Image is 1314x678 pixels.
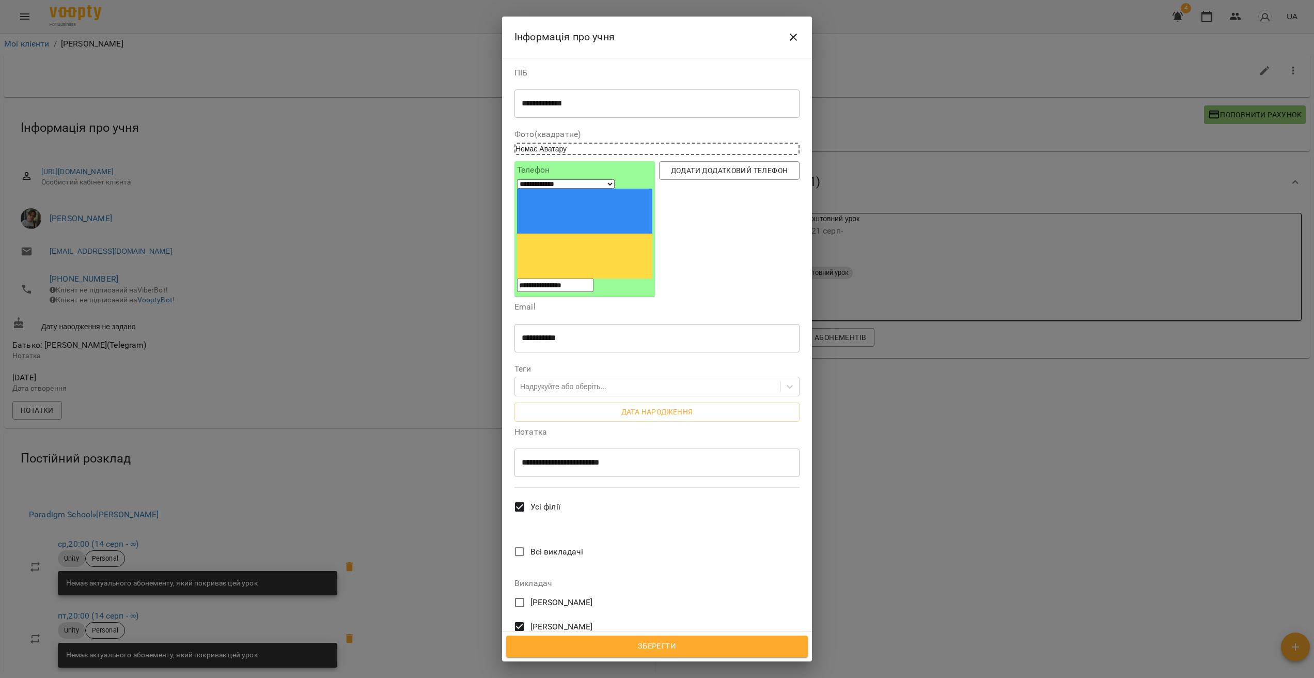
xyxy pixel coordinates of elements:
[667,164,791,177] span: Додати додатковий телефон
[514,428,800,436] label: Нотатка
[514,303,800,311] label: Email
[514,403,800,421] button: Дата народження
[530,596,593,609] span: [PERSON_NAME]
[518,640,796,653] span: Зберегти
[514,579,800,588] label: Викладач
[506,636,808,657] button: Зберегти
[530,621,593,633] span: [PERSON_NAME]
[517,179,615,189] select: Phone number country
[517,166,652,174] label: Телефон
[530,501,560,513] span: Усі філії
[517,189,652,279] img: Ukraine
[514,29,615,45] h6: Інформація про учня
[659,161,800,180] button: Додати додатковий телефон
[523,406,791,418] span: Дата народження
[514,130,800,138] label: Фото(квадратне)
[530,546,584,558] span: Всі викладачі
[781,25,806,50] button: Close
[515,145,567,153] span: Немає Аватару
[520,381,606,392] div: Надрукуйте або оберіть...
[514,365,800,373] label: Теги
[514,69,800,77] label: ПІБ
